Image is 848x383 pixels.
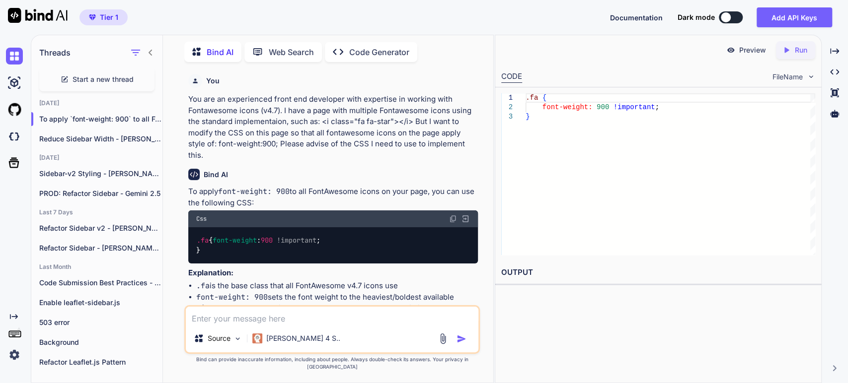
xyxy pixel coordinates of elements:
li: is the base class that all FontAwesome v4.7 icons use [196,280,478,292]
div: CODE [501,71,522,83]
p: Enable leaflet-sidebar.js [39,298,162,308]
img: preview [726,46,735,55]
code: font-weight: 900 [218,187,290,196]
img: attachment [437,333,449,344]
p: Run [795,45,807,55]
span: font-weight [213,236,256,245]
img: Open in Browser [461,214,470,223]
span: } [526,113,530,121]
img: chevron down [807,72,815,81]
h6: You [206,76,220,86]
p: Background [39,337,162,347]
span: ; [655,103,659,111]
div: 3 [501,112,513,122]
code: !important [196,303,241,313]
p: Preview [739,45,766,55]
li: sets the font weight to the heaviest/boldest available [196,292,478,303]
p: You are an experienced front end developer with expertise in working with Fontawesome icons (v4.7... [188,94,478,161]
p: Source [208,333,231,343]
div: 1 [501,93,513,103]
span: Css [196,215,207,223]
p: PROD: Refactor Sidebar - Gemini 2.5 [39,189,162,198]
span: !important [613,103,655,111]
p: To apply `font-weight: 900` to all FontA... [39,114,162,124]
button: Documentation [610,12,663,23]
span: .fa [526,94,538,102]
p: Code Submission Best Practices - [PERSON_NAME] 4.0 [39,278,162,288]
h2: Last 7 Days [31,208,162,216]
code: { : ; } [196,235,320,255]
span: { [542,94,546,102]
p: 503 error [39,318,162,327]
span: FileName [772,72,803,82]
img: Pick Models [233,334,242,343]
span: 900 [597,103,609,111]
img: settings [6,346,23,363]
span: !important [276,236,316,245]
h2: [DATE] [31,99,162,107]
img: premium [89,14,96,20]
img: darkCloudIdeIcon [6,128,23,145]
code: .fa [196,281,210,291]
img: Bind AI [8,8,68,23]
span: Documentation [610,13,663,22]
p: Reduce Sidebar Width - [PERSON_NAME] 4 Sonnet [39,134,162,144]
img: icon [457,334,466,344]
p: Sidebar-v2 Styling - [PERSON_NAME] 4 Sonnet [39,169,162,179]
p: Refactor Leaflet.js Pattern [39,357,162,367]
h6: Bind AI [204,170,228,180]
img: ai-studio [6,74,23,91]
p: Code Generator [349,46,409,58]
p: Refactor Sidebar - [PERSON_NAME] 4 [39,243,162,253]
span: Dark mode [678,12,715,22]
img: Claude 4 Sonnet [252,333,262,343]
p: [PERSON_NAME] 4 S.. [266,333,340,343]
p: Web Search [269,46,314,58]
button: premiumTier 1 [79,9,128,25]
code: font-weight: 900 [196,292,268,302]
span: .fa [197,236,209,245]
li: ensures this rule takes precedence over any existing FontAwesome styles [196,303,478,325]
img: chat [6,48,23,64]
h2: Last Month [31,263,162,271]
p: Bind AI [207,46,233,58]
div: 2 [501,103,513,112]
strong: Explanation: [188,268,233,277]
h1: Threads [39,47,71,59]
span: font-weight: [542,103,592,111]
h2: OUTPUT [495,261,821,284]
span: 900 [260,236,272,245]
img: copy [449,215,457,223]
span: Start a new thread [73,74,134,84]
button: Add API Keys [757,7,832,27]
p: Bind can provide inaccurate information, including about people. Always double-check its answers.... [184,356,480,371]
span: Tier 1 [100,12,118,22]
p: Refactor Sidebar v2 - [PERSON_NAME] 4 Sonnet [39,223,162,233]
h2: [DATE] [31,154,162,162]
img: githubLight [6,101,23,118]
p: To apply to all FontAwesome icons on your page, you can use the following CSS: [188,186,478,208]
